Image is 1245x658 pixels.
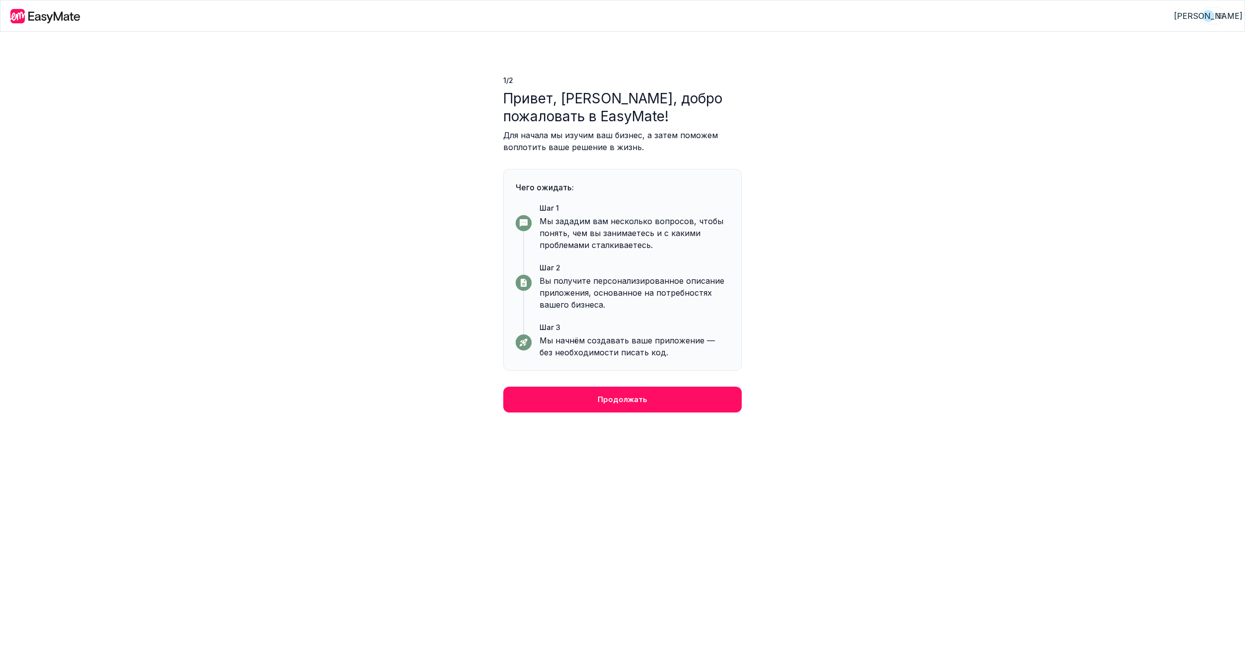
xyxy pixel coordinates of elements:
[503,76,742,85] p: 1 / 2
[540,335,715,357] ya-tr-span: Мы начнём создавать ваше приложение — без необходимости писать код.
[540,204,559,212] ya-tr-span: Шаг 1
[503,130,718,152] ya-tr-span: Для начала мы изучим ваш бизнес, а затем поможем воплотить ваше решение в жизнь.
[516,182,574,192] ya-tr-span: Чего ожидать:
[540,216,723,250] ya-tr-span: Мы зададим вам несколько вопросов, чтобы понять, чем вы занимаетесь и с какими проблемами сталкив...
[540,323,560,331] ya-tr-span: Шаг 3
[540,276,724,310] ya-tr-span: Вы получите персонализированное описание приложения, основанное на потребностях вашего бизнеса.
[503,90,722,125] ya-tr-span: Привет, [PERSON_NAME], добро пожаловать в EasyMate!
[598,395,647,405] ya-tr-span: Продолжать
[503,387,742,412] button: Продолжать
[540,263,560,272] ya-tr-span: Шаг 2
[1174,10,1243,22] ya-tr-span: [PERSON_NAME]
